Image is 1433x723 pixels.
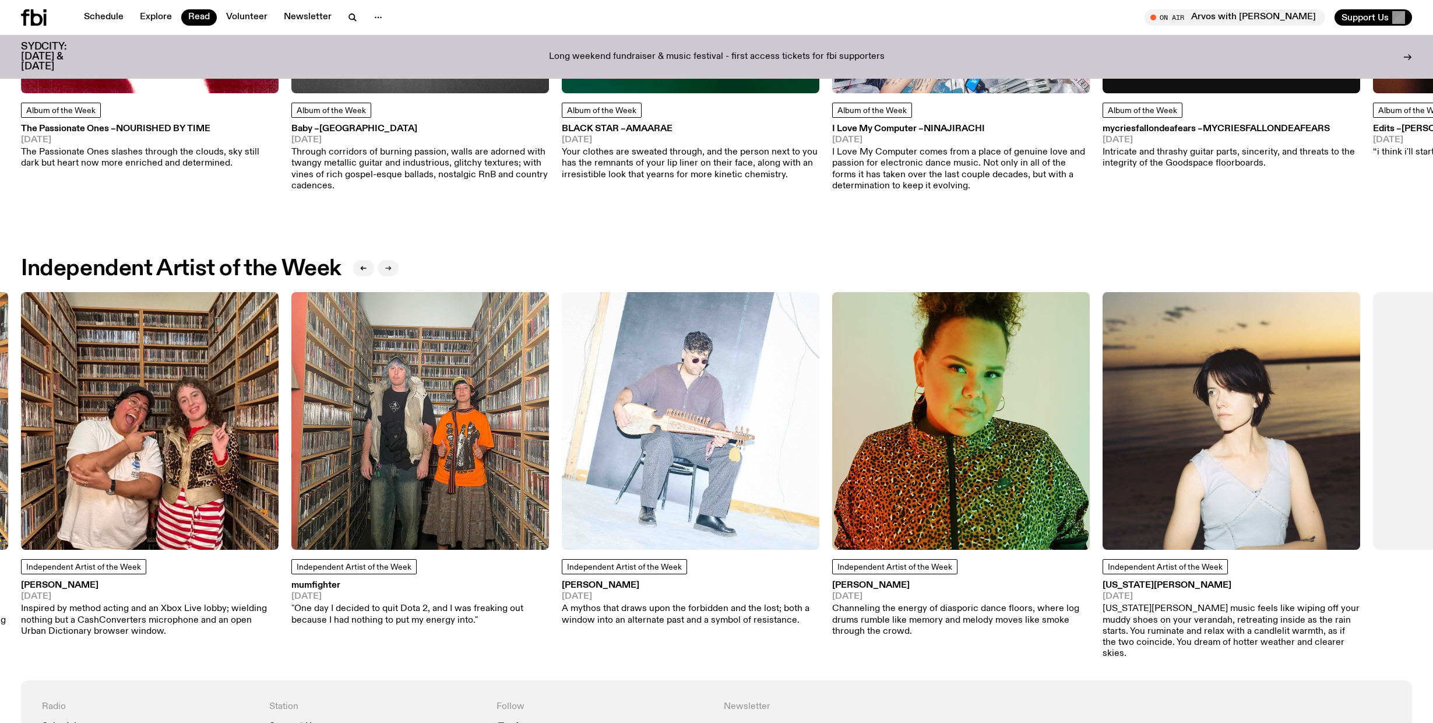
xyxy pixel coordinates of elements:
[497,701,710,713] h4: Follow
[567,563,682,571] span: Independent Artist of the Week
[291,103,371,118] a: Album of the Week
[832,125,1090,134] h3: I Love My Computer –
[1103,292,1360,550] img: Georgia Mulligan is shot waist up, wearing a grey-blue singlet, looking to the left of frame. She...
[42,701,255,713] h4: Radio
[291,559,417,574] a: Independent Artist of the Week
[562,292,819,550] img: Ashkan is sitting on a chair playing his rubab. He is wearing sunglasses, looking down in concent...
[562,581,819,626] a: [PERSON_NAME][DATE]A mythos that draws upon the forbidden and the lost; both a window into an alt...
[832,581,1090,590] h3: [PERSON_NAME]
[832,592,1090,601] span: [DATE]
[1145,9,1325,26] button: On AirArvos with [PERSON_NAME]
[562,592,819,601] span: [DATE]
[21,125,279,170] a: The Passionate Ones –Nourished By Time[DATE]The Passionate Ones slashes through the clouds, sky s...
[562,603,819,626] p: A mythos that draws upon the forbidden and the lost; both a window into an alternate past and a s...
[21,136,279,145] span: [DATE]
[21,258,341,279] h2: Independent Artist of the Week
[567,107,636,115] span: Album of the Week
[1108,563,1223,571] span: Independent Artist of the Week
[269,701,483,713] h4: Station
[562,147,819,181] p: Your clothes are sweated through, and the person next to you has the remnants of your lip liner o...
[549,52,885,62] p: Long weekend fundraiser & music festival - first access tickets for fbi supporters
[1103,103,1182,118] a: Album of the Week
[21,603,279,637] p: Inspired by method acting and an Xbox Live lobby; wielding nothing but a CashConverters microphon...
[832,603,1090,637] p: Channeling the energy of diasporic dance floors, where log drums rumble like memory and melody mo...
[291,581,549,626] a: mumfighter[DATE]"One day I decided to quit Dota 2, and I was freaking out because I had nothing t...
[1103,125,1360,170] a: mycriesfallondeafears –mycriesfallondeafears[DATE]Intricate and thrashy guitar parts, sincerity, ...
[219,9,274,26] a: Volunteer
[832,103,912,118] a: Album of the Week
[832,136,1090,145] span: [DATE]
[291,592,549,601] span: [DATE]
[562,103,642,118] a: Album of the Week
[319,124,417,134] span: [GEOGRAPHIC_DATA]
[1103,581,1360,659] a: [US_STATE][PERSON_NAME][DATE][US_STATE][PERSON_NAME] music feels like wiping off your muddy shoes...
[21,581,279,637] a: [PERSON_NAME][DATE]Inspired by method acting and an Xbox Live lobby; wielding nothing but a CashC...
[1103,603,1360,659] p: [US_STATE][PERSON_NAME] music feels like wiping off your muddy shoes on your verandah, retreating...
[1335,9,1412,26] button: Support Us
[1103,136,1360,145] span: [DATE]
[297,563,411,571] span: Independent Artist of the Week
[21,292,279,550] img: Diana and Freddy posing in the music library. Diana is pointing at Freddy, who is posing with a p...
[21,103,101,118] a: Album of the Week
[291,581,549,590] h3: mumfighter
[837,563,952,571] span: Independent Artist of the Week
[291,147,549,192] p: Through corridors of burning passion, walls are adorned with twangy metallic guitar and industrio...
[21,125,279,134] h3: The Passionate Ones –
[133,9,179,26] a: Explore
[297,107,366,115] span: Album of the Week
[291,603,549,626] p: "One day I decided to quit Dota 2, and I was freaking out because I had nothing to put my energy ...
[837,107,907,115] span: Album of the Week
[832,559,957,574] a: Independent Artist of the Week
[21,592,279,601] span: [DATE]
[26,563,141,571] span: Independent Artist of the Week
[832,147,1090,192] p: I Love My Computer comes from a place of genuine love and passion for electronic dance music. Not...
[1203,124,1330,134] span: mycriesfallondeafears
[832,581,1090,637] a: [PERSON_NAME][DATE]Channeling the energy of diasporic dance floors, where log drums rumble like m...
[277,9,339,26] a: Newsletter
[1103,559,1228,574] a: Independent Artist of the Week
[1342,12,1389,23] span: Support Us
[1103,125,1360,134] h3: mycriesfallondeafears –
[291,125,549,192] a: Baby –[GEOGRAPHIC_DATA][DATE]Through corridors of burning passion, walls are adorned with twangy ...
[21,559,146,574] a: Independent Artist of the Week
[1103,581,1360,590] h3: [US_STATE][PERSON_NAME]
[291,125,549,134] h3: Baby –
[181,9,217,26] a: Read
[562,136,819,145] span: [DATE]
[626,124,673,134] span: Amaarae
[724,701,1164,713] h4: Newsletter
[21,147,279,169] p: The Passionate Ones slashes through the clouds, sky still dark but heart now more enriched and de...
[26,107,96,115] span: Album of the Week
[832,125,1090,192] a: I Love My Computer –Ninajirachi[DATE]I Love My Computer comes from a place of genuine love and pa...
[21,42,96,72] h3: SYDCITY: [DATE] & [DATE]
[1103,147,1360,169] p: Intricate and thrashy guitar parts, sincerity, and threats to the integrity of the Goodspace floo...
[562,559,687,574] a: Independent Artist of the Week
[924,124,985,134] span: Ninajirachi
[77,9,131,26] a: Schedule
[1108,107,1177,115] span: Album of the Week
[1103,592,1360,601] span: [DATE]
[562,581,819,590] h3: [PERSON_NAME]
[562,125,819,181] a: BLACK STAR –Amaarae[DATE]Your clothes are sweated through, and the person next to you has the rem...
[116,124,210,134] span: Nourished By Time
[21,581,279,590] h3: [PERSON_NAME]
[291,292,549,550] img: Mumfighter and Ella stand side by side in the fbi music library
[291,136,549,145] span: [DATE]
[562,125,819,134] h3: BLACK STAR –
